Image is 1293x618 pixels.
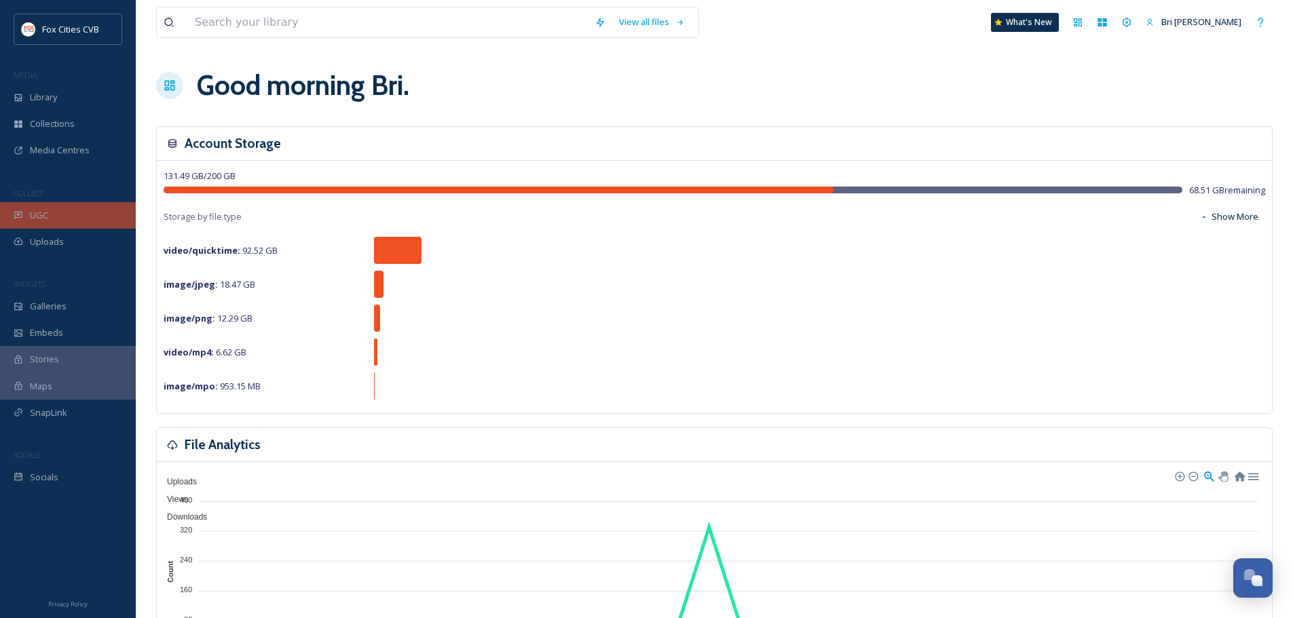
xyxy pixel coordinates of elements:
[30,235,64,248] span: Uploads
[164,380,261,392] span: 953.15 MB
[180,556,192,564] tspan: 240
[166,561,174,583] text: Count
[164,244,278,256] span: 92.52 GB
[42,23,99,35] span: Fox Cities CVB
[30,406,67,419] span: SnapLink
[164,346,246,358] span: 6.62 GB
[1188,471,1197,480] div: Zoom Out
[164,346,214,358] strong: video/mp4 :
[164,244,240,256] strong: video/quicktime :
[30,353,59,366] span: Stories
[164,278,218,290] strong: image/jpeg :
[1247,469,1258,481] div: Menu
[30,380,52,393] span: Maps
[612,9,692,35] a: View all files
[48,600,88,609] span: Privacy Policy
[164,278,255,290] span: 18.47 GB
[30,209,48,222] span: UGC
[1189,184,1265,197] span: 68.51 GB remaining
[30,91,57,104] span: Library
[1218,471,1226,480] div: Panning
[30,300,67,313] span: Galleries
[180,495,192,503] tspan: 400
[14,70,37,80] span: MEDIA
[157,512,207,522] span: Downloads
[30,326,63,339] span: Embeds
[1233,558,1273,598] button: Open Chat
[1193,204,1265,230] button: Show More
[157,495,189,504] span: Views
[185,134,281,153] h3: Account Storage
[991,13,1059,32] a: What's New
[22,22,35,36] img: images.png
[188,7,588,37] input: Search your library
[180,526,192,534] tspan: 320
[14,450,41,460] span: SOCIALS
[197,65,409,106] h1: Good morning Bri .
[1203,469,1214,481] div: Selection Zoom
[157,477,197,486] span: Uploads
[164,380,218,392] strong: image/mpo :
[164,312,215,324] strong: image/png :
[164,312,252,324] span: 12.29 GB
[14,188,43,198] span: COLLECT
[30,117,75,130] span: Collections
[1139,9,1248,35] a: Bri [PERSON_NAME]
[30,471,58,484] span: Socials
[1233,469,1245,481] div: Reset Zoom
[1161,16,1241,28] span: Bri [PERSON_NAME]
[1174,471,1184,480] div: Zoom In
[185,435,261,455] h3: File Analytics
[164,170,236,182] span: 131.49 GB / 200 GB
[48,595,88,611] a: Privacy Policy
[14,279,45,289] span: WIDGETS
[164,210,242,223] span: Storage by file type
[180,585,192,594] tspan: 160
[30,144,90,157] span: Media Centres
